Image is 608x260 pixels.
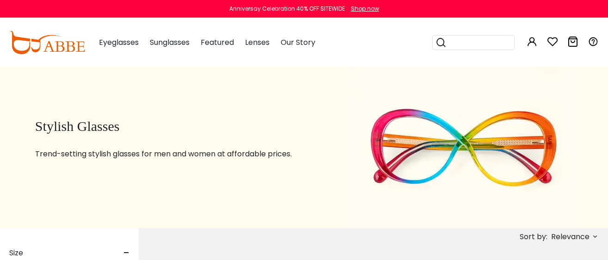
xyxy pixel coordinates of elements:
span: Our Story [281,37,315,48]
span: Relevance [551,229,590,245]
img: abbeglasses.com [9,31,85,54]
p: Trend-setting stylish glasses for men and women at affordable prices. [35,149,322,160]
span: Featured [201,37,234,48]
span: Lenses [245,37,270,48]
span: Sunglasses [150,37,190,48]
div: Shop now [351,5,379,13]
img: stylish glasses [345,66,580,228]
a: Shop now [346,5,379,12]
span: Sort by: [520,231,547,242]
span: Eyeglasses [99,37,139,48]
h1: Stylish Glasses [35,118,322,135]
div: Anniversay Celebration 40% OFF SITEWIDE [229,5,345,13]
